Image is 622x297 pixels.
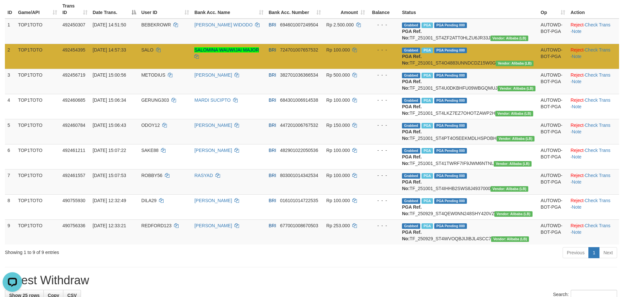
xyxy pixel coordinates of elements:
span: Rp 100.000 [326,47,350,52]
span: Marked by adsnindar [422,123,433,128]
span: Copy 677001008670503 to clipboard [280,223,318,228]
button: Open LiveChat chat widget [3,3,22,22]
a: Check Trans [585,123,611,128]
span: Rp 100.000 [326,198,350,203]
span: BRI [269,198,276,203]
a: Reject [570,198,583,203]
td: TF_251001_ST4O4883UNNDCDZ15W0G [399,44,538,69]
a: Note [572,104,582,109]
span: BRI [269,47,276,52]
td: TOP1TOTO [15,194,60,219]
td: · · [568,94,619,119]
td: · · [568,219,619,245]
td: · · [568,194,619,219]
span: 492461211 [62,148,85,153]
a: Note [572,154,582,159]
span: PGA Pending [434,173,467,179]
td: TOP1TOTO [15,119,60,144]
span: [DATE] 15:07:22 [93,148,126,153]
span: PGA Pending [434,123,467,128]
h1: Latest Withdraw [5,274,617,287]
span: Vendor URL: https://dashboard.q2checkout.com/secure [498,86,535,91]
span: Copy 482901022050536 to clipboard [280,148,318,153]
span: 492454395 [62,47,85,52]
span: BEBEKROWR [141,22,171,27]
div: Showing 1 to 9 of 9 entries [5,246,254,256]
a: RASYAD [194,173,213,178]
span: Vendor URL: https://dashboard.q2checkout.com/secure [490,36,528,41]
a: Check Trans [585,148,611,153]
td: 8 [5,194,15,219]
span: 492460685 [62,97,85,103]
span: Rp 100.000 [326,97,350,103]
a: [PERSON_NAME] [194,198,232,203]
div: - - - [370,72,397,78]
a: Reject [570,72,583,78]
span: Marked by adsnindar [422,98,433,103]
a: Note [572,179,582,185]
span: PGA Pending [434,223,467,229]
span: PGA Pending [434,198,467,204]
span: [DATE] 15:00:56 [93,72,126,78]
span: Rp 100.000 [326,148,350,153]
span: REDFORD123 [141,223,172,228]
td: AUTOWD-BOT-PGA [538,144,568,169]
span: ODOY12 [141,123,160,128]
div: - - - [370,147,397,154]
a: Reject [570,47,583,52]
td: TOP1TOTO [15,144,60,169]
span: 492456719 [62,72,85,78]
a: Note [572,204,582,210]
a: Check Trans [585,22,611,27]
span: Grabbed [402,98,420,103]
a: 1 [588,247,599,258]
td: TOP1TOTO [15,69,60,94]
div: - - - [370,22,397,28]
span: Marked by adsnindar [422,148,433,154]
td: AUTOWD-BOT-PGA [538,194,568,219]
span: 492461557 [62,173,85,178]
span: [DATE] 14:57:33 [93,47,126,52]
span: Grabbed [402,48,420,53]
span: Marked by adsnindar [422,173,433,179]
span: Rp 100.000 [326,173,350,178]
a: Check Trans [585,198,611,203]
div: - - - [370,222,397,229]
a: Reject [570,148,583,153]
td: TOP1TOTO [15,19,60,44]
span: Marked by adsnindar [422,22,433,28]
td: TOP1TOTO [15,94,60,119]
a: MARDI SUCIPTO [194,97,231,103]
b: PGA Ref. No: [402,104,422,116]
span: 492460784 [62,123,85,128]
span: Vendor URL: https://dashboard.q2checkout.com/secure [494,211,532,217]
span: SALO [141,47,153,52]
span: 492450307 [62,22,85,27]
span: BRI [269,148,276,153]
a: Check Trans [585,173,611,178]
span: Grabbed [402,173,420,179]
span: Rp 150.000 [326,123,350,128]
span: PGA Pending [434,98,467,103]
a: Reject [570,123,583,128]
span: Vendor URL: https://dashboard.q2checkout.com/secure [496,61,534,66]
a: Reject [570,97,583,103]
td: TOP1TOTO [15,219,60,245]
td: · · [568,19,619,44]
td: AUTOWD-BOT-PGA [538,169,568,194]
td: 6 [5,144,15,169]
span: Grabbed [402,22,420,28]
td: · · [568,169,619,194]
span: Rp 2.500.000 [326,22,354,27]
td: TF_250929_ST4QEW0NN248SHY420VZ [399,194,538,219]
span: DILA29 [141,198,157,203]
span: METODIUS [141,72,166,78]
span: Marked by adsnindar [422,48,433,53]
td: TF_251001_ST4IHHB2SWS8J4937000 [399,169,538,194]
td: AUTOWD-BOT-PGA [538,219,568,245]
a: Note [572,79,582,84]
span: BRI [269,123,276,128]
span: Grabbed [402,223,420,229]
a: Reject [570,22,583,27]
td: 3 [5,69,15,94]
